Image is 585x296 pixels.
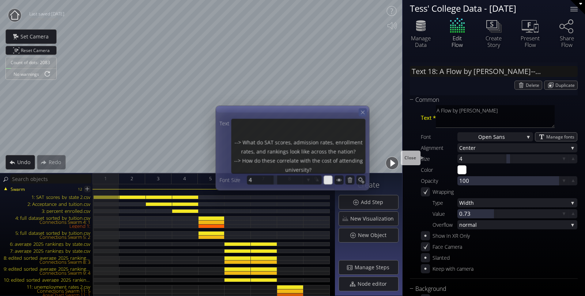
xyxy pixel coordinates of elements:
[421,198,457,207] div: Type
[1,209,93,213] div: 3: percent_enrolled.csv
[433,187,454,196] div: Wrapping
[465,220,568,229] span: rmal
[1,220,93,224] div: Connections Swarm 4: 1
[357,280,391,288] span: Node editor
[478,132,502,141] span: Open San
[410,4,561,13] div: Tess' College Data - [DATE]
[421,165,457,174] div: Color
[1,224,93,228] div: Legend 1:
[526,81,542,89] span: Delete
[410,95,569,104] div: Common
[433,231,470,240] div: Show In XR Only
[361,199,388,206] span: Add Step
[1,235,93,239] div: Connections Swarm 5: 2
[459,220,465,229] span: no
[21,46,52,55] span: Reset Camera
[78,185,82,194] div: 12
[555,81,577,89] span: Duplicate
[433,242,462,251] div: Face Camera
[421,154,457,163] div: Size
[1,249,93,253] div: 7: average_2025_rankings_by_state.csv
[1,195,93,199] div: 1: SAT_scores_by_state 2.csv
[421,220,457,229] div: Overflow
[433,253,450,262] div: Slanted
[131,174,133,183] span: 2
[421,176,457,185] div: Opacity
[517,35,543,48] div: Present Flow
[546,133,577,141] span: Manage fonts
[554,35,580,48] div: Share Flow
[1,256,93,260] div: 8: edited_sorted_average_2025_rankings_by_state.csv
[410,284,569,293] div: Background
[459,198,568,207] span: Width
[354,264,394,271] span: Manage Steps
[10,186,25,193] span: Swarm
[421,209,457,218] div: Value
[1,260,93,264] div: Connections Swarm 8: 3
[5,155,35,170] div: Undo action
[408,35,434,48] div: Manage Data
[17,159,35,166] span: Undo
[219,175,247,185] div: Font Size
[421,113,436,122] span: Text *
[1,278,93,282] div: 10: edited_sorted_average_2025_rankings_by_state.csv
[1,267,93,271] div: 9: edited_sorted_average_2025_rankings_by_state.csv
[1,289,93,293] div: Connections Swarm 11: 5
[1,216,93,220] div: 4: full_dataset_sorted_by_tuition.csv
[1,271,93,275] div: Connections Swarm 9: 4
[219,119,231,128] div: Text
[1,242,93,246] div: 6: average_2025_rankings_by_state.csv
[1,231,93,235] div: 5: full_dataset_sorted_by_tuition.csv
[1,202,93,206] div: 2: Acceptance_and_tuition.csv
[10,174,91,184] input: Search objects
[104,174,107,183] span: 1
[481,35,506,48] div: Create Story
[209,174,212,183] span: 5
[358,232,391,239] span: New Object
[350,215,398,222] span: New Visualization
[157,174,159,183] span: 3
[465,143,568,152] span: nter
[421,143,457,152] div: Alignment
[459,143,465,152] span: Ce
[20,33,53,40] span: Set Camera
[433,264,473,273] div: Keep with camera
[421,132,457,141] div: Font
[183,174,186,183] span: 4
[1,285,93,289] div: 11: unemployment_rates 2.csv
[502,132,505,141] span: s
